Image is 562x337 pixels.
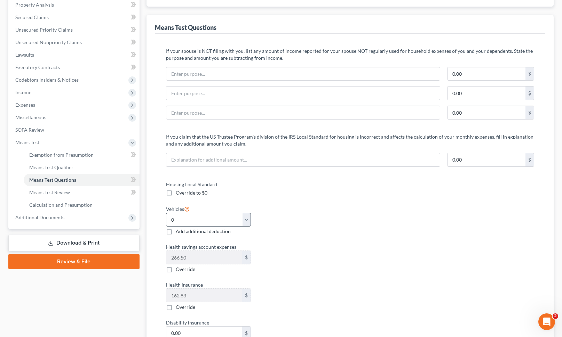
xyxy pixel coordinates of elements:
[166,48,534,61] p: If your spouse is NOT filing with you, list any amount of income reported for your spouse NOT reg...
[15,2,54,8] span: Property Analysis
[163,243,347,250] label: Health savings account expenses
[176,190,207,196] span: Override to $0
[448,106,525,119] input: 0.00
[15,214,64,220] span: Additional Documents
[166,87,440,100] input: Enter purpose...
[163,319,347,326] label: Disability insurance
[166,205,190,213] label: Vehicles
[10,124,140,136] a: SOFA Review
[15,77,79,83] span: Codebtors Insiders & Notices
[24,174,140,186] a: Means Test Questions
[448,153,525,166] input: 0.00
[155,23,216,32] div: Means Test Questions
[176,304,195,310] span: Override
[15,52,34,58] span: Lawsuits
[29,164,73,170] span: Means Test Qualifier
[15,102,35,108] span: Expenses
[15,127,44,133] span: SOFA Review
[29,202,93,208] span: Calculation and Presumption
[24,199,140,211] a: Calculation and Presumption
[8,235,140,251] a: Download & Print
[163,181,347,188] label: Housing Local Standard
[29,177,76,183] span: Means Test Questions
[10,61,140,74] a: Executory Contracts
[448,87,525,100] input: 0.00
[525,106,534,119] div: $
[166,106,440,119] input: Enter purpose...
[8,254,140,269] a: Review & File
[166,251,243,264] input: 0.00
[242,251,251,264] div: $
[24,186,140,199] a: Means Test Review
[166,67,440,81] input: Enter purpose...
[10,49,140,61] a: Lawsuits
[163,281,347,288] label: Health insurance
[24,161,140,174] a: Means Test Qualifier
[525,153,534,166] div: $
[166,153,440,166] input: Explanation for addtional amount...
[176,266,195,272] span: Override
[525,67,534,81] div: $
[15,139,39,145] span: Means Test
[166,133,534,147] p: If you claim that the US Trustee Program's division of the IRS Local Standard for housing is inco...
[15,14,49,20] span: Secured Claims
[10,11,140,24] a: Secured Claims
[15,27,73,33] span: Unsecured Priority Claims
[15,114,46,120] span: Miscellaneous
[176,228,231,234] span: Add additional deduction
[242,289,251,302] div: $
[538,313,555,330] iframe: Intercom live chat
[15,64,60,70] span: Executory Contracts
[166,289,243,302] input: 0.00
[525,87,534,100] div: $
[448,67,525,81] input: 0.00
[553,313,558,319] span: 2
[29,189,70,195] span: Means Test Review
[29,152,94,158] span: Exemption from Presumption
[10,24,140,36] a: Unsecured Priority Claims
[24,149,140,161] a: Exemption from Presumption
[10,36,140,49] a: Unsecured Nonpriority Claims
[15,39,82,45] span: Unsecured Nonpriority Claims
[15,89,31,95] span: Income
